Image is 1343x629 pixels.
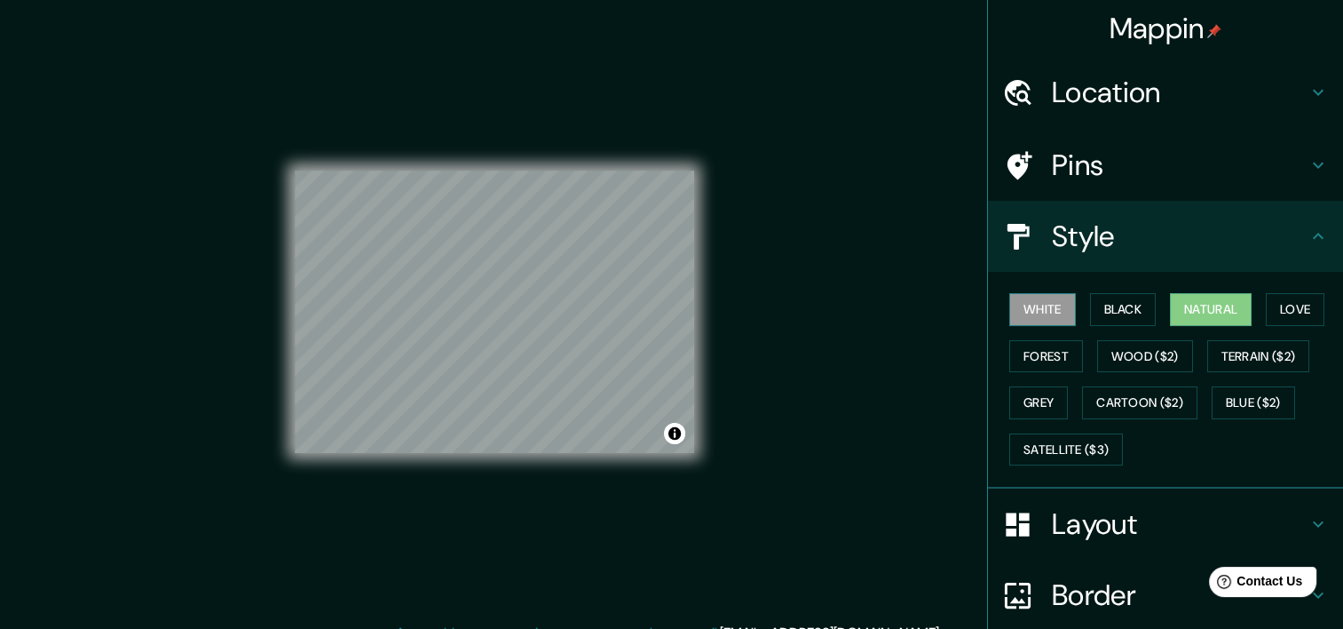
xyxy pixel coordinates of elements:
[1170,293,1252,326] button: Natural
[1090,293,1157,326] button: Black
[295,171,694,453] canvas: Map
[988,130,1343,201] div: Pins
[1052,577,1307,613] h4: Border
[988,57,1343,128] div: Location
[1009,434,1123,466] button: Satellite ($3)
[1097,340,1193,373] button: Wood ($2)
[1009,293,1076,326] button: White
[1082,386,1197,419] button: Cartoon ($2)
[1009,386,1068,419] button: Grey
[664,423,685,444] button: Toggle attribution
[1052,219,1307,254] h4: Style
[1207,24,1221,38] img: pin-icon.png
[1266,293,1324,326] button: Love
[1052,147,1307,183] h4: Pins
[1052,75,1307,110] h4: Location
[1185,560,1323,609] iframe: Help widget launcher
[1110,11,1222,46] h4: Mappin
[1212,386,1295,419] button: Blue ($2)
[1009,340,1083,373] button: Forest
[1207,340,1310,373] button: Terrain ($2)
[988,489,1343,560] div: Layout
[1052,506,1307,542] h4: Layout
[988,201,1343,272] div: Style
